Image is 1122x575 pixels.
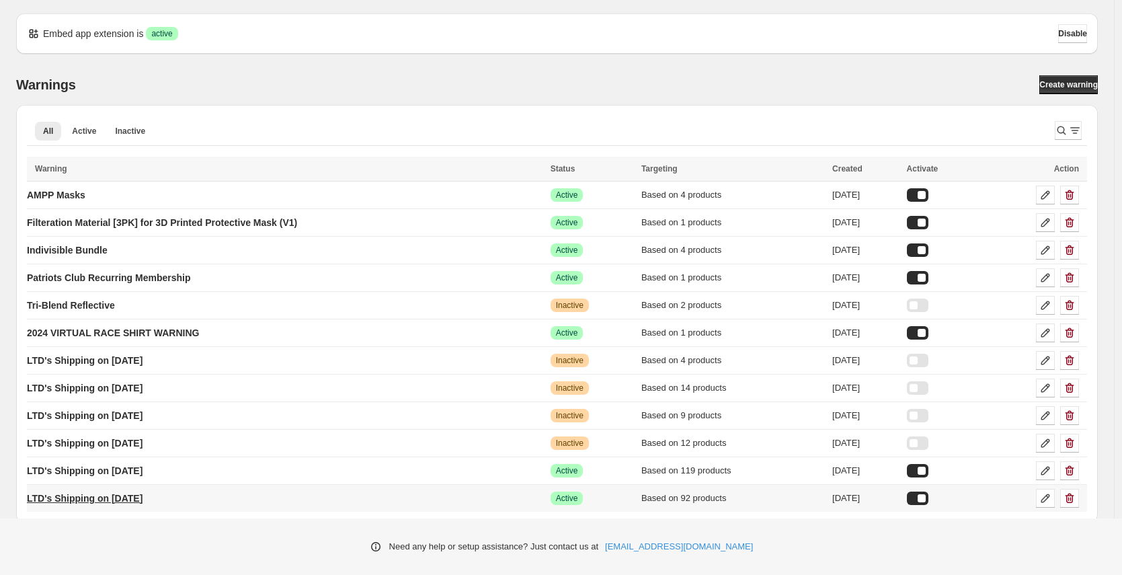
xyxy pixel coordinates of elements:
[641,164,678,174] span: Targeting
[27,350,143,371] a: LTD's Shipping on [DATE]
[641,354,824,367] div: Based on 4 products
[832,492,899,505] div: [DATE]
[556,438,584,449] span: Inactive
[27,295,115,316] a: Tri-Blend Reflective
[832,188,899,202] div: [DATE]
[832,216,899,229] div: [DATE]
[641,299,824,312] div: Based on 2 products
[556,465,578,476] span: Active
[641,326,824,340] div: Based on 1 products
[27,492,143,505] p: LTD's Shipping on [DATE]
[27,436,143,450] p: LTD's Shipping on [DATE]
[641,216,824,229] div: Based on 1 products
[1055,121,1082,140] button: Search and filter results
[641,188,824,202] div: Based on 4 products
[27,243,108,257] p: Indivisible Bundle
[27,409,143,422] p: LTD's Shipping on [DATE]
[16,77,76,93] h2: Warnings
[27,216,297,229] p: Filteration Material [3PK] for 3D Printed Protective Mask (V1)
[641,243,824,257] div: Based on 4 products
[556,410,584,421] span: Inactive
[832,326,899,340] div: [DATE]
[43,27,143,40] p: Embed app extension is
[27,212,297,233] a: Filteration Material [3PK] for 3D Printed Protective Mask (V1)
[27,326,199,340] p: 2024 VIRTUAL RACE SHIRT WARNING
[27,188,85,202] p: AMPP Masks
[641,409,824,422] div: Based on 9 products
[832,409,899,422] div: [DATE]
[27,322,199,344] a: 2024 VIRTUAL RACE SHIRT WARNING
[27,299,115,312] p: Tri-Blend Reflective
[27,488,143,509] a: LTD's Shipping on [DATE]
[556,300,584,311] span: Inactive
[1039,79,1098,90] span: Create warning
[641,464,824,477] div: Based on 119 products
[27,354,143,367] p: LTD's Shipping on [DATE]
[556,217,578,228] span: Active
[907,164,938,174] span: Activate
[115,126,145,137] span: Inactive
[43,126,53,137] span: All
[1058,24,1087,43] button: Disable
[832,271,899,284] div: [DATE]
[27,405,143,426] a: LTD's Shipping on [DATE]
[832,464,899,477] div: [DATE]
[832,354,899,367] div: [DATE]
[151,28,172,39] span: active
[832,381,899,395] div: [DATE]
[556,328,578,338] span: Active
[1039,75,1098,94] a: Create warning
[1058,28,1087,39] span: Disable
[832,243,899,257] div: [DATE]
[556,190,578,200] span: Active
[556,245,578,256] span: Active
[641,492,824,505] div: Based on 92 products
[556,383,584,393] span: Inactive
[27,239,108,261] a: Indivisible Bundle
[556,493,578,504] span: Active
[641,436,824,450] div: Based on 12 products
[832,436,899,450] div: [DATE]
[27,377,143,399] a: LTD's Shipping on [DATE]
[641,271,824,284] div: Based on 1 products
[27,432,143,454] a: LTD's Shipping on [DATE]
[27,381,143,395] p: LTD's Shipping on [DATE]
[27,460,143,482] a: LTD's Shipping on [DATE]
[27,271,190,284] p: Patriots Club Recurring Membership
[27,464,143,477] p: LTD's Shipping on [DATE]
[27,267,190,289] a: Patriots Club Recurring Membership
[551,164,575,174] span: Status
[556,355,584,366] span: Inactive
[556,272,578,283] span: Active
[832,299,899,312] div: [DATE]
[832,164,863,174] span: Created
[1054,164,1079,174] span: Action
[641,381,824,395] div: Based on 14 products
[35,164,67,174] span: Warning
[605,540,753,553] a: [EMAIL_ADDRESS][DOMAIN_NAME]
[72,126,96,137] span: Active
[27,184,85,206] a: AMPP Masks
